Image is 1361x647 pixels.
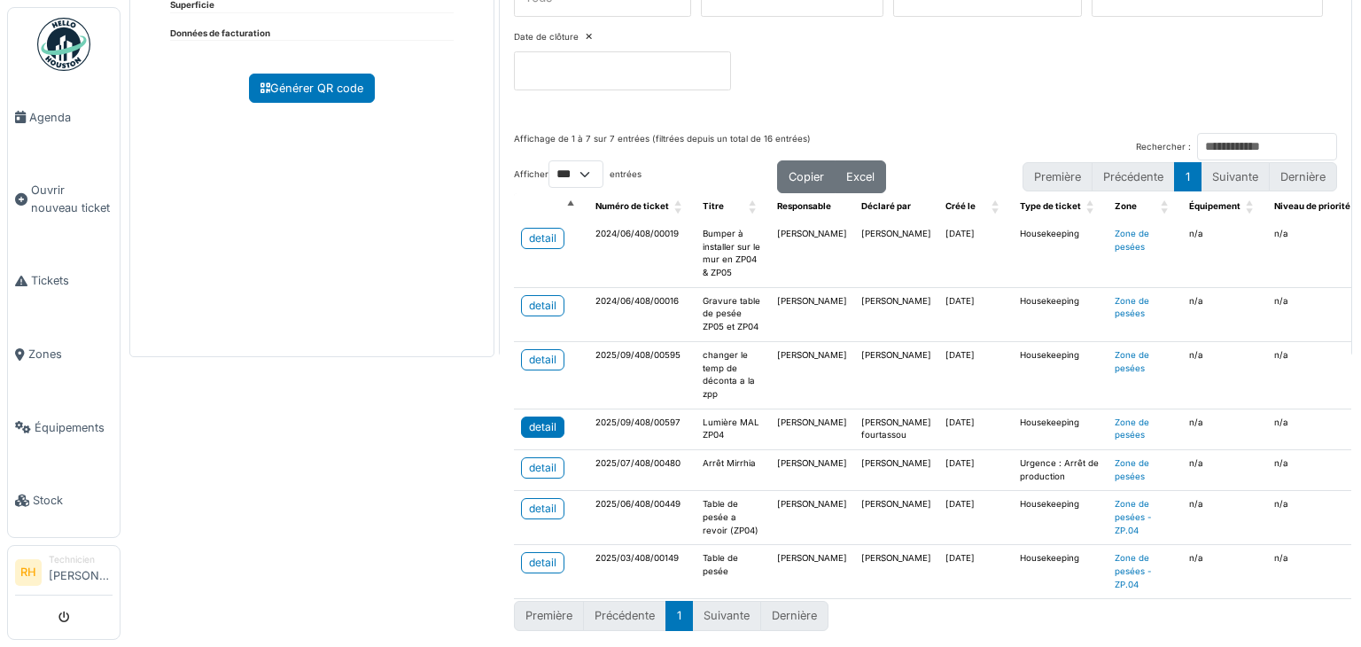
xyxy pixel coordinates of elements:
td: [PERSON_NAME] [854,545,938,599]
td: [PERSON_NAME] [770,409,854,449]
label: Date de clôture [514,31,579,44]
td: [PERSON_NAME] [854,221,938,287]
div: detail [529,555,556,571]
td: 2025/09/408/00595 [588,341,696,409]
a: Zone de pesées [1115,458,1149,481]
span: Type de ticket [1020,201,1081,211]
td: 2025/09/408/00597 [588,409,696,449]
a: detail [521,417,564,438]
td: changer le temp de déconta a la zpp [696,341,770,409]
td: [PERSON_NAME] [770,449,854,490]
a: Zone de pesées [1115,350,1149,373]
td: Arrêt Mirrhia [696,449,770,490]
span: Titre: Activate to sort [749,193,759,221]
a: Agenda [8,81,120,154]
td: Housekeeping [1013,409,1108,449]
td: n/a [1182,491,1267,545]
td: n/a [1182,545,1267,599]
td: [PERSON_NAME] fourtassou [854,409,938,449]
td: n/a [1182,449,1267,490]
a: Zone de pesées [1115,417,1149,440]
td: Bumper à installer sur le mur en ZP04 & ZP05 [696,221,770,287]
span: Responsable [777,201,831,211]
a: Zone de pesées [1115,229,1149,252]
span: Excel [846,170,875,183]
td: 2024/06/408/00019 [588,221,696,287]
div: detail [529,352,556,368]
td: [DATE] [938,287,1013,341]
td: 2024/06/408/00016 [588,287,696,341]
td: Table de pesée [696,545,770,599]
td: Lumière MAL ZP04 [696,409,770,449]
td: Housekeeping [1013,341,1108,409]
a: Tickets [8,245,120,318]
a: Zones [8,317,120,391]
span: Ouvrir nouveau ticket [31,182,113,215]
button: 1 [1174,162,1202,191]
td: [PERSON_NAME] [770,287,854,341]
a: detail [521,295,564,316]
a: Générer QR code [249,74,375,103]
button: 1 [665,601,693,630]
span: Tickets [31,272,113,289]
img: Badge_color-CXgf-gQk.svg [37,18,90,71]
td: [PERSON_NAME] [854,341,938,409]
td: Table de pesée a revoir (ZP04) [696,491,770,545]
td: Gravure table de pesée ZP05 et ZP04 [696,287,770,341]
span: Déclaré par [861,201,911,211]
span: Stock [33,492,113,509]
dt: Données de facturation [170,27,270,41]
td: [PERSON_NAME] [770,545,854,599]
span: Agenda [29,109,113,126]
div: detail [529,419,556,435]
td: n/a [1182,409,1267,449]
td: [PERSON_NAME] [854,491,938,545]
td: [PERSON_NAME] [854,287,938,341]
td: 2025/03/408/00149 [588,545,696,599]
span: Créé le [945,201,976,211]
label: Afficher entrées [514,160,642,188]
a: detail [521,349,564,370]
a: Équipements [8,391,120,464]
td: [DATE] [938,221,1013,287]
a: detail [521,457,564,479]
td: n/a [1182,221,1267,287]
span: Équipements [35,419,113,436]
a: detail [521,498,564,519]
span: Copier [789,170,824,183]
td: Housekeeping [1013,221,1108,287]
a: Ouvrir nouveau ticket [8,154,120,245]
div: detail [529,230,556,246]
div: detail [529,298,556,314]
td: Housekeeping [1013,491,1108,545]
td: [DATE] [938,341,1013,409]
a: Zone de pesées - ZP.04 [1115,499,1152,534]
td: [DATE] [938,491,1013,545]
a: Zone de pesées [1115,296,1149,319]
a: Zone de pesées - ZP.04 [1115,553,1152,589]
nav: pagination [1023,162,1337,191]
div: detail [529,460,556,476]
td: [DATE] [938,545,1013,599]
a: detail [521,552,564,573]
td: Housekeeping [1013,287,1108,341]
td: Urgence : Arrêt de production [1013,449,1108,490]
nav: pagination [514,601,828,630]
span: Équipement: Activate to sort [1246,193,1256,221]
button: Copier [777,160,836,193]
li: [PERSON_NAME] [49,553,113,591]
span: Zone [1115,201,1137,211]
a: RH Technicien[PERSON_NAME] [15,553,113,596]
td: 2025/07/408/00480 [588,449,696,490]
a: Stock [8,464,120,538]
div: Technicien [49,553,113,566]
span: Titre [703,201,724,211]
a: detail [521,228,564,249]
span: Créé le: Activate to sort [992,193,1002,221]
td: 2025/06/408/00449 [588,491,696,545]
li: RH [15,559,42,586]
div: detail [529,501,556,517]
td: [PERSON_NAME] [770,341,854,409]
span: Zones [28,346,113,362]
td: [DATE] [938,449,1013,490]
